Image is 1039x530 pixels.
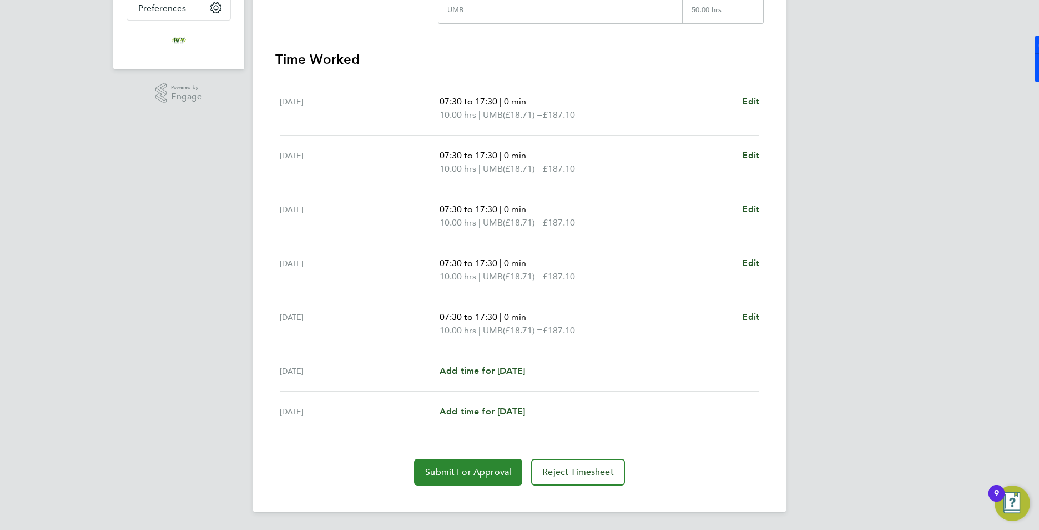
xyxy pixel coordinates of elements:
[742,96,759,107] span: Edit
[742,258,759,268] span: Edit
[742,257,759,270] a: Edit
[280,405,440,418] div: [DATE]
[995,486,1030,521] button: Open Resource Center, 9 new notifications
[440,405,525,418] a: Add time for [DATE]
[425,467,511,478] span: Submit For Approval
[440,96,497,107] span: 07:30 to 17:30
[504,204,526,214] span: 0 min
[500,150,502,161] span: |
[171,83,202,92] span: Powered by
[483,216,503,229] span: UMB
[155,83,203,104] a: Powered byEngage
[171,92,202,102] span: Engage
[440,312,497,322] span: 07:30 to 17:30
[543,109,575,120] span: £187.10
[500,258,502,268] span: |
[478,325,481,336] span: |
[440,271,476,282] span: 10.00 hrs
[440,217,476,228] span: 10.00 hrs
[478,163,481,174] span: |
[127,32,231,49] a: Go to home page
[280,149,440,176] div: [DATE]
[503,325,543,336] span: (£18.71) =
[275,51,764,68] h3: Time Worked
[483,108,503,122] span: UMB
[543,163,575,174] span: £187.10
[478,217,481,228] span: |
[280,311,440,337] div: [DATE]
[543,271,575,282] span: £187.10
[483,324,503,337] span: UMB
[504,150,526,161] span: 0 min
[170,32,188,49] img: ivyresourcegroup-logo-retina.png
[440,364,525,378] a: Add time for [DATE]
[543,325,575,336] span: £187.10
[742,312,759,322] span: Edit
[440,366,525,376] span: Add time for [DATE]
[483,162,503,176] span: UMB
[440,150,497,161] span: 07:30 to 17:30
[742,150,759,161] span: Edit
[682,6,763,23] div: 50.00 hrs
[500,204,502,214] span: |
[500,312,502,322] span: |
[440,406,525,417] span: Add time for [DATE]
[543,217,575,228] span: £187.10
[500,96,502,107] span: |
[138,3,186,13] span: Preferences
[542,467,614,478] span: Reject Timesheet
[503,217,543,228] span: (£18.71) =
[742,149,759,162] a: Edit
[503,109,543,120] span: (£18.71) =
[440,204,497,214] span: 07:30 to 17:30
[440,163,476,174] span: 10.00 hrs
[478,271,481,282] span: |
[414,459,522,486] button: Submit For Approval
[280,257,440,283] div: [DATE]
[280,364,440,378] div: [DATE]
[742,203,759,216] a: Edit
[742,95,759,108] a: Edit
[280,203,440,229] div: [DATE]
[742,311,759,324] a: Edit
[440,109,476,120] span: 10.00 hrs
[280,95,440,122] div: [DATE]
[440,325,476,336] span: 10.00 hrs
[994,493,999,508] div: 9
[503,271,543,282] span: (£18.71) =
[504,312,526,322] span: 0 min
[478,109,481,120] span: |
[504,96,526,107] span: 0 min
[503,163,543,174] span: (£18.71) =
[447,6,463,14] div: UMB
[531,459,625,486] button: Reject Timesheet
[742,204,759,214] span: Edit
[440,258,497,268] span: 07:30 to 17:30
[483,270,503,283] span: UMB
[504,258,526,268] span: 0 min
